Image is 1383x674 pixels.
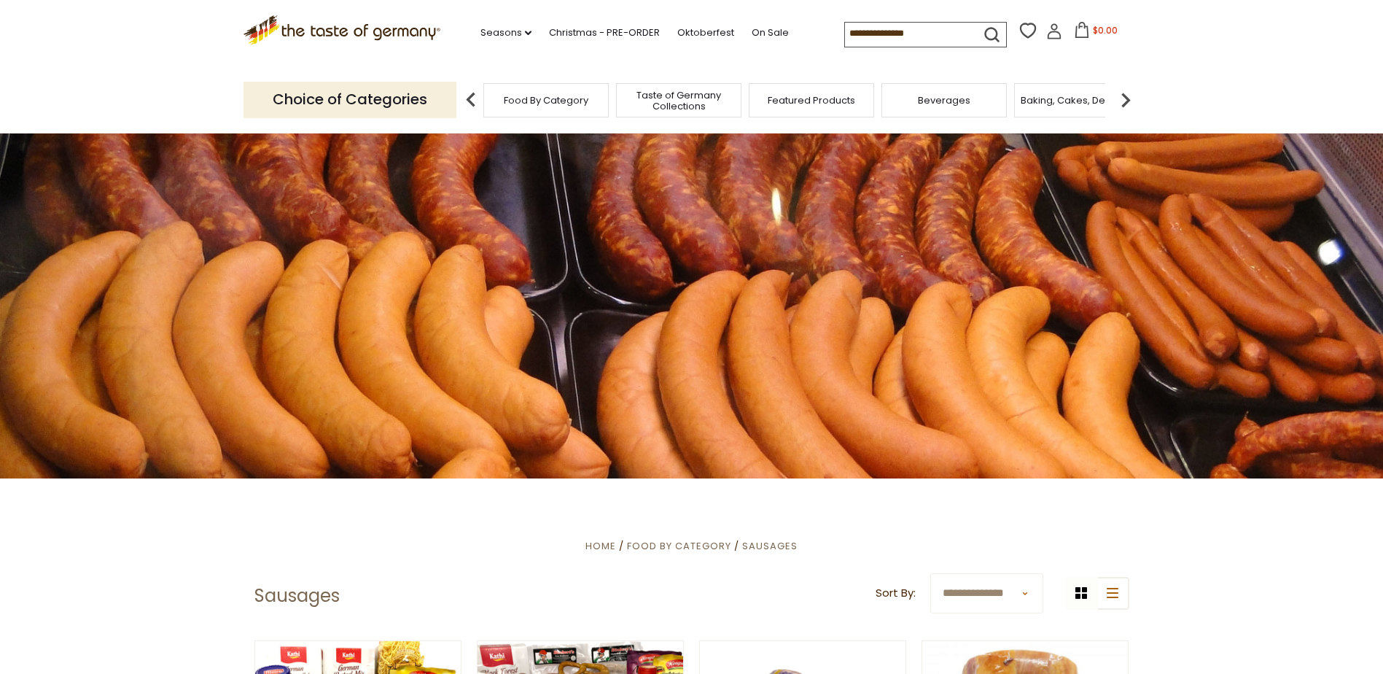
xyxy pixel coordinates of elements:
a: Baking, Cakes, Desserts [1021,95,1134,106]
a: Home [585,539,616,553]
img: next arrow [1111,85,1140,115]
a: Food By Category [504,95,588,106]
a: Taste of Germany Collections [620,90,737,112]
span: $0.00 [1093,24,1118,36]
a: Beverages [918,95,970,106]
a: Oktoberfest [677,25,734,41]
a: Christmas - PRE-ORDER [549,25,660,41]
h1: Sausages [254,585,340,607]
p: Choice of Categories [244,82,456,117]
a: Sausages [742,539,798,553]
label: Sort By: [876,584,916,603]
a: Food By Category [627,539,731,553]
button: $0.00 [1065,22,1127,44]
img: previous arrow [456,85,486,115]
a: Seasons [480,25,531,41]
a: Featured Products [768,95,855,106]
a: On Sale [752,25,789,41]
